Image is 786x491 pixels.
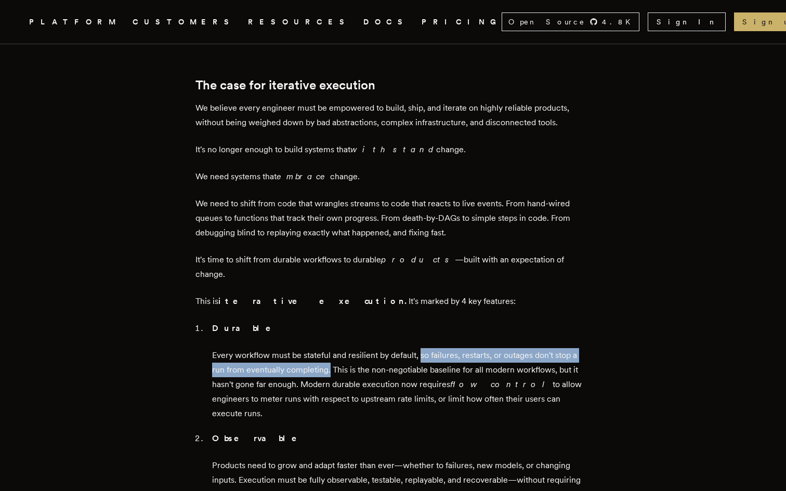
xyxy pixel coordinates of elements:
span: Open Source [508,17,585,27]
p: Every workflow must be stateful and resilient by default, so failures, restarts, or outages don't... [212,348,591,421]
em: flow control [450,379,553,389]
a: PRICING [422,16,502,29]
em: embrace [277,171,330,181]
p: This is It's marked by 4 key features: [195,294,591,309]
em: withstand [350,144,436,154]
a: DOCS [363,16,409,29]
p: We need to shift from code that wrangles streams to code that reacts to live events. From hand-wi... [195,196,591,240]
em: products [381,255,455,264]
p: We need systems that change. [195,169,591,184]
a: CUSTOMERS [133,16,235,29]
p: It's time to shift from durable workflows to durable —built with an expectation of change. [195,253,591,282]
p: It's no longer enough to build systems that change. [195,142,591,157]
h2: The case for iterative execution [195,78,591,92]
strong: iterative execution. [218,296,409,306]
span: 4.8 K [602,17,637,27]
strong: Durable [212,323,285,333]
button: PLATFORM [29,16,120,29]
button: RESOURCES [248,16,351,29]
p: We believe every engineer must be empowered to build, ship, and iterate on highly reliable produc... [195,101,591,130]
strong: Observable [212,433,311,443]
a: Sign In [648,12,726,31]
